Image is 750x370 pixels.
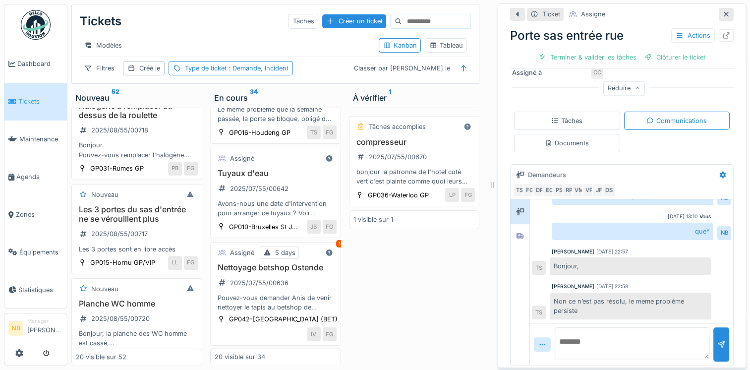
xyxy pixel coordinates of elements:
div: Créé le [139,63,160,73]
div: GP015-Hornu GP/VIP [90,258,155,267]
sup: 34 [250,92,258,104]
div: Ticket [542,9,560,19]
h3: Tuyaux d'eau [215,169,337,178]
div: Nouveau [91,284,118,294]
div: [DATE] 22:58 [596,283,628,290]
div: Clôturer le ticket [640,51,709,64]
div: EC [542,183,556,197]
div: Type de ticket [185,63,288,73]
div: FG [323,125,337,139]
div: [DATE] 13:10 [668,213,697,220]
div: TS [532,306,546,319]
span: Dashboard [17,59,63,68]
div: Assigné [230,248,254,257]
div: TS [532,261,546,275]
h3: Les 3 portes du sas d'entrée ne se vérouillent plus [76,205,198,224]
div: [PERSON_NAME] [552,248,594,255]
div: Assigné [581,9,605,19]
div: VP [582,183,596,197]
div: 1 [336,240,343,247]
a: Dashboard [4,45,67,83]
div: Nouveau [75,92,198,104]
div: GP010-Bruxelles St J... [229,222,298,232]
div: Manager [27,317,63,325]
div: CC [590,66,604,80]
div: Terminer & valider les tâches [534,51,640,64]
div: LP [445,188,459,202]
div: 2025/07/55/00642 [230,184,288,193]
div: Le même problème que la semaine passée, la porte se bloque, obligé de couper et enclencher le dis... [215,105,337,123]
div: Assigné à [512,68,586,77]
div: FG [323,327,337,341]
a: Équipements [4,233,67,271]
div: Tickets [80,8,121,34]
div: FG [461,188,475,202]
div: JF [592,183,606,197]
div: IV [307,327,321,341]
div: Tableau [429,41,462,50]
div: Assigné [230,154,254,163]
div: FG [184,256,198,270]
div: Bonjour, la planche des WC homme est cassé, Serait-il possible de la remplacer ?. Belle journée. [76,329,198,348]
a: Tickets [4,83,67,121]
a: Statistiques [4,271,67,308]
div: Tâches [551,116,582,125]
div: [DATE] 22:57 [596,248,628,255]
div: Les 3 portes sont en libre accès [76,245,198,254]
div: TS [307,125,321,139]
span: Tickets [18,97,63,106]
div: GP031-Rumes GP [90,164,144,173]
sup: 52 [112,92,119,104]
li: [PERSON_NAME] [27,317,63,339]
div: 2025/08/55/00717 [91,229,148,239]
div: 20 visible sur 52 [76,352,126,362]
div: Actions [671,28,715,43]
a: Agenda [4,158,67,196]
span: : Demande, Incident [227,64,288,72]
span: Agenda [16,172,63,182]
div: 2025/07/55/00636 [230,278,288,288]
div: Demandeurs [528,170,566,180]
h3: Halogène à remplacer au dessus de la roulette [76,101,198,120]
div: Réduire [603,81,645,96]
div: Avons-nous une date d'intervention pour arranger ce tuyaux ? Voir photos en annexe [215,199,337,218]
div: FG [323,220,337,234]
div: Bonjour. Pouvez-vous remplacer l'halogène qui se trouve au dessus de la roulette jackpot. Bien à ... [76,140,198,159]
div: bonjour la patronne de l'hotel coté vert c'est plainte comme quoi leurs clients ne trouvent pas l... [353,167,475,186]
div: 2025/08/55/00718 [91,125,148,135]
div: Modèles [80,38,126,53]
div: RP [562,183,576,197]
div: Communications [646,116,707,125]
div: [PERSON_NAME] [552,283,594,290]
div: Porte sas entrée rue [510,27,734,45]
div: FG [184,162,198,176]
a: NB Manager[PERSON_NAME] [8,317,63,341]
sup: 1 [389,92,391,104]
h3: Planche WC homme [76,299,198,308]
div: En cours [214,92,337,104]
h3: compresseur [353,137,475,147]
li: NB [8,321,23,336]
h3: Nettoyage betshop Ostende [215,263,337,272]
div: À vérifier [353,92,476,104]
div: Documents [545,138,589,148]
div: Tâches [288,14,318,28]
div: FG [522,183,536,197]
div: NB [717,226,731,240]
div: 1 visible sur 1 [353,215,393,224]
div: Nouveau [91,190,118,199]
a: Maintenance [4,121,67,158]
div: DS [602,183,616,197]
div: Non ce n’est pas résolu, le meme problème persiste [550,293,711,319]
div: Classer par [PERSON_NAME] le [349,61,454,75]
div: 20 visible sur 34 [215,352,265,362]
div: Filtres [80,61,119,75]
span: Zones [16,210,63,219]
img: Badge_color-CXgf-gQk.svg [21,10,51,40]
div: 2025/07/55/00670 [369,152,427,162]
span: Équipements [19,247,63,257]
div: Créer un ticket [322,14,386,28]
div: Tâches accomplies [369,122,426,131]
div: Pouvez-vous demander Anis de venir nettoyer le tapis au betshop de [GEOGRAPHIC_DATA]? Attention, ... [215,293,337,312]
div: Vous [699,213,711,220]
